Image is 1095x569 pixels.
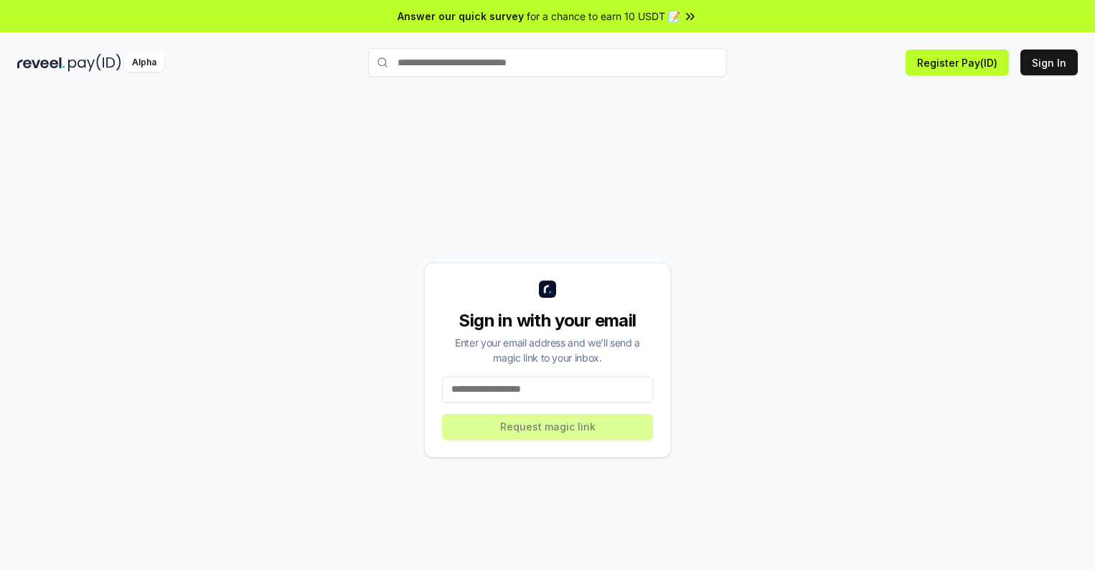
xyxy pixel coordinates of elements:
img: pay_id [68,54,121,72]
div: Sign in with your email [442,309,653,332]
span: Answer our quick survey [398,9,524,24]
img: logo_small [539,281,556,298]
button: Sign In [1020,50,1078,75]
img: reveel_dark [17,54,65,72]
span: for a chance to earn 10 USDT 📝 [527,9,680,24]
button: Register Pay(ID) [906,50,1009,75]
div: Enter your email address and we’ll send a magic link to your inbox. [442,335,653,365]
div: Alpha [124,54,164,72]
